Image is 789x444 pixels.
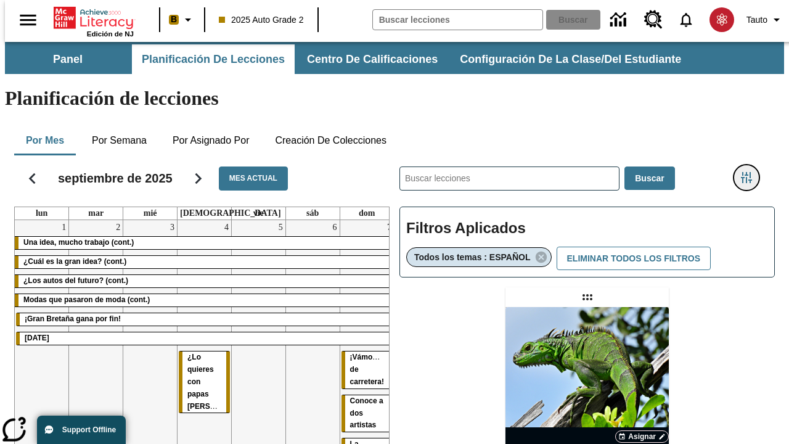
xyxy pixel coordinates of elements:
span: Día del Trabajo [25,334,49,342]
div: ¡Vámonos de carretera! [341,351,393,388]
span: ¡Gran Bretaña gana por fin! [25,314,121,323]
a: 5 de septiembre de 2025 [276,220,285,235]
button: Por asignado por [163,126,260,155]
button: Centro de calificaciones [297,44,448,74]
a: 3 de septiembre de 2025 [168,220,177,235]
span: Configuración de la clase/del estudiante [460,52,681,67]
span: B [171,12,177,27]
span: Conoce a dos artistas [350,397,383,430]
span: Una idea, mucho trabajo (cont.) [23,238,134,247]
a: Portada [54,6,134,30]
span: Edición de NJ [87,30,134,38]
button: Planificación de lecciones [132,44,295,74]
a: 1 de septiembre de 2025 [59,220,68,235]
div: Modas que pasaron de moda (cont.) [15,294,394,306]
button: Abrir el menú lateral [10,2,46,38]
div: ¿Lo quieres con papas fritas? [179,351,230,413]
div: Subbarra de navegación [5,44,692,74]
button: Perfil/Configuración [742,9,789,31]
div: Lección arrastrable: Lluvia de iguanas [578,287,597,307]
span: Centro de calificaciones [307,52,438,67]
a: 2 de septiembre de 2025 [113,220,123,235]
a: Notificaciones [670,4,702,36]
button: Menú lateral de filtros [734,165,759,190]
a: miércoles [141,207,160,220]
a: viernes [251,207,266,220]
span: Planificación de lecciones [142,52,285,67]
span: ¿Los autos del futuro? (cont.) [23,276,128,285]
span: ¿Cuál es la gran idea? (cont.) [23,257,126,266]
div: ¿Los autos del futuro? (cont.) [15,275,394,287]
button: Configuración de la clase/del estudiante [450,44,691,74]
a: jueves [178,207,284,220]
button: Regresar [17,163,48,194]
button: Asignar Elegir fechas [615,430,669,443]
span: Tauto [746,14,767,27]
span: Panel [53,52,83,67]
div: Una idea, mucho trabajo (cont.) [15,237,394,249]
h1: Planificación de lecciones [5,87,784,110]
div: Subbarra de navegación [5,42,784,74]
div: Filtros Aplicados [399,207,775,278]
div: ¡Gran Bretaña gana por fin! [16,313,393,326]
a: Centro de información [603,3,637,37]
input: Buscar campo [373,10,542,30]
h2: Filtros Aplicados [406,213,768,244]
span: 2025 Auto Grade 2 [219,14,304,27]
a: martes [86,207,106,220]
button: Panel [6,44,129,74]
span: Todos los temas : ESPAÑOL [414,252,531,262]
span: Asignar [628,431,656,442]
button: Buscar [624,166,674,191]
button: Escoja un nuevo avatar [702,4,742,36]
span: ¡Vámonos de carretera! [350,353,386,386]
button: Eliminar todos los filtros [557,247,711,271]
a: Centro de recursos, Se abrirá en una pestaña nueva. [637,3,670,36]
button: Support Offline [37,416,126,444]
div: Portada [54,4,134,38]
div: Conoce a dos artistas [341,395,393,432]
button: Por semana [82,126,157,155]
a: 4 de septiembre de 2025 [222,220,231,235]
input: Buscar lecciones [400,167,619,190]
button: Creación de colecciones [265,126,396,155]
span: ¿Lo quieres con papas fritas? [187,353,254,411]
a: 7 de septiembre de 2025 [385,220,394,235]
a: 6 de septiembre de 2025 [330,220,340,235]
button: Por mes [14,126,76,155]
button: Boost El color de la clase es anaranjado claro. Cambiar el color de la clase. [164,9,200,31]
a: domingo [356,207,377,220]
div: Día del Trabajo [16,332,393,345]
button: Mes actual [219,166,288,191]
div: Eliminar Todos los temas : ESPAÑOL el ítem seleccionado del filtro [406,247,552,267]
span: Modas que pasaron de moda (cont.) [23,295,150,304]
img: avatar image [709,7,734,32]
span: Support Offline [62,425,116,434]
button: Seguir [182,163,214,194]
a: sábado [304,207,321,220]
div: ¿Cuál es la gran idea? (cont.) [15,256,394,268]
h2: septiembre de 2025 [58,171,173,186]
a: lunes [33,207,50,220]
